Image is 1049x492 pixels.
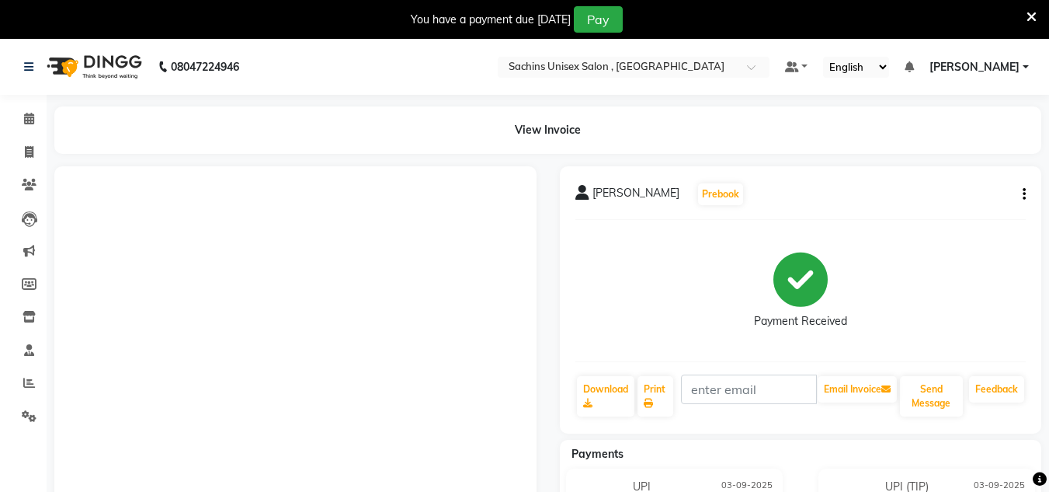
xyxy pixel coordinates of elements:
input: enter email [681,375,817,404]
span: Payments [571,447,623,461]
div: You have a payment due [DATE] [411,12,571,28]
button: Send Message [900,376,963,417]
span: [PERSON_NAME] [592,185,679,207]
img: logo [40,45,146,89]
b: 08047224946 [171,45,239,89]
button: Pay [574,6,623,33]
a: Download [577,376,634,417]
button: Email Invoice [818,376,897,403]
a: Feedback [969,376,1024,403]
button: Prebook [698,183,743,205]
a: Print [637,376,673,417]
span: [PERSON_NAME] [929,59,1019,75]
div: Payment Received [754,313,847,330]
div: View Invoice [54,106,1041,154]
